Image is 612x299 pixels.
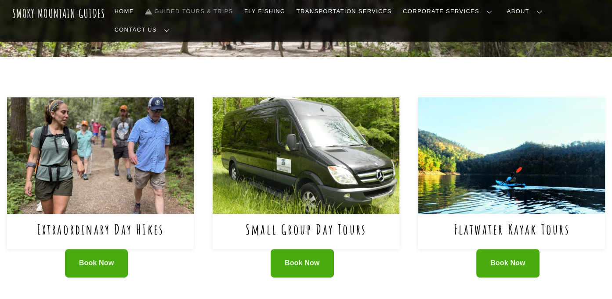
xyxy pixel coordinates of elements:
[65,249,128,278] a: Book Now
[503,2,549,21] a: About
[79,259,114,268] span: Book Now
[213,97,399,214] img: Small Group Day Tours
[37,220,164,238] a: Extraordinary Day HIkes
[293,2,395,21] a: Transportation Services
[7,97,194,214] img: Extraordinary Day HIkes
[399,2,499,21] a: Corporate Services
[246,220,366,238] a: Small Group Day Tours
[490,259,525,268] span: Book Now
[454,220,570,238] a: Flatwater Kayak Tours
[418,97,605,214] img: Flatwater Kayak Tours
[141,2,236,21] a: Guided Tours & Trips
[285,259,320,268] span: Book Now
[111,2,138,21] a: Home
[476,249,540,278] a: Book Now
[241,2,289,21] a: Fly Fishing
[271,249,334,278] a: Book Now
[111,21,177,39] a: Contact Us
[12,6,105,21] a: Smoky Mountain Guides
